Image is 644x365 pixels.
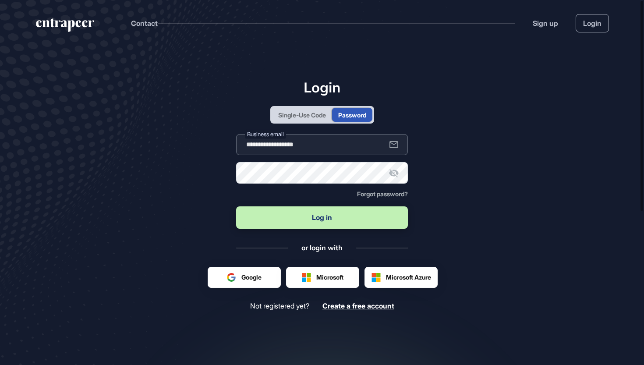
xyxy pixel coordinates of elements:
[236,79,408,96] h1: Login
[576,14,609,32] a: Login
[322,302,394,310] a: Create a free account
[357,190,408,198] span: Forgot password?
[131,18,158,29] button: Contact
[533,18,558,28] a: Sign up
[357,191,408,198] a: Forgot password?
[35,18,95,35] a: entrapeer-logo
[338,110,366,120] div: Password
[236,206,408,229] button: Log in
[301,243,343,252] div: or login with
[245,130,286,139] label: Business email
[278,110,326,120] div: Single-Use Code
